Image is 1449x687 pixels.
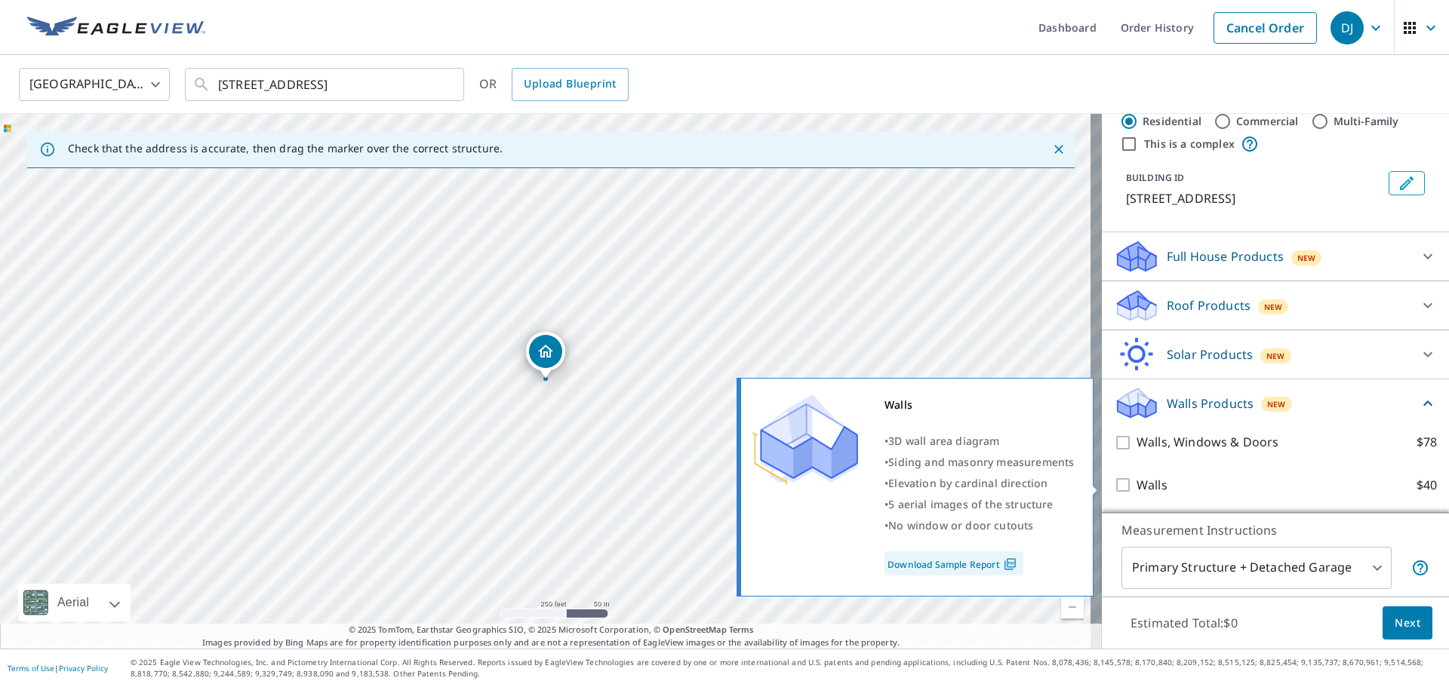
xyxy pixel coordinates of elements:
p: | [8,664,108,673]
p: $78 [1417,433,1437,452]
label: Commercial [1236,114,1299,129]
button: Edit building 1 [1389,171,1425,195]
span: Your report will include the primary structure and a detached garage if one exists. [1411,559,1429,577]
p: Full House Products [1167,247,1284,265]
button: Next [1383,606,1432,640]
p: BUILDING ID [1126,171,1184,184]
p: Solar Products [1167,345,1253,363]
div: Primary Structure + Detached Garage [1121,547,1392,589]
a: Privacy Policy [59,663,108,673]
img: Premium [752,394,858,485]
span: Next [1395,614,1420,633]
a: Download Sample Report [884,551,1023,575]
div: [GEOGRAPHIC_DATA] [19,63,170,106]
label: Residential [1143,114,1201,129]
a: OpenStreetMap [663,624,726,635]
p: Walls [1137,476,1168,495]
span: 5 aerial images of the structure [888,497,1053,511]
p: Walls, Windows & Doors [1137,433,1278,452]
div: • [884,452,1074,473]
span: New [1267,398,1286,410]
div: • [884,431,1074,452]
div: DJ [1331,11,1364,44]
a: Terms of Use [8,663,54,673]
div: Aerial [18,584,131,621]
span: Upload Blueprint [524,75,616,94]
p: Measurement Instructions [1121,521,1429,539]
div: Aerial [53,584,94,621]
button: Close [1049,140,1069,159]
a: Terms [729,624,754,635]
a: Cancel Order [1214,12,1317,44]
span: Elevation by cardinal direction [888,476,1048,490]
img: EV Logo [27,17,205,39]
div: Walls [884,394,1074,416]
div: Dropped pin, building 1, Residential property, 930 W 2nd St Fremont, NE 68025 [526,332,565,379]
div: • [884,515,1074,536]
span: New [1264,301,1283,313]
div: Full House ProductsNew [1114,238,1437,274]
p: Walls Products [1167,394,1254,413]
div: • [884,494,1074,515]
a: Current Level 17, Zoom Out [1061,596,1084,618]
label: This is a complex [1144,136,1235,152]
p: Estimated Total: $0 [1118,606,1250,639]
p: $40 [1417,476,1437,495]
a: Upload Blueprint [512,68,628,101]
div: • [884,473,1074,494]
div: Solar ProductsNew [1114,336,1437,373]
span: New [1297,252,1316,264]
p: [STREET_ADDRESS] [1126,189,1383,207]
span: 3D wall area diagram [888,434,999,448]
p: Roof Products [1167,296,1251,314]
div: Roof ProductsNew [1114,287,1437,324]
span: © 2025 TomTom, Earthstar Geographics SIO, © 2025 Microsoft Corporation, © [349,624,754,636]
p: © 2025 Eagle View Technologies, Inc. and Pictometry International Corp. All Rights Reserved. Repo... [131,657,1441,679]
input: Search by address or latitude-longitude [218,63,433,106]
span: New [1266,350,1285,362]
label: Multi-Family [1334,114,1399,129]
div: Walls ProductsNew [1114,385,1437,421]
span: No window or door cutouts [888,518,1033,532]
span: Siding and masonry measurements [888,455,1074,469]
img: Pdf Icon [1000,557,1020,571]
div: OR [479,68,629,101]
p: Check that the address is accurate, then drag the marker over the correct structure. [68,142,503,155]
